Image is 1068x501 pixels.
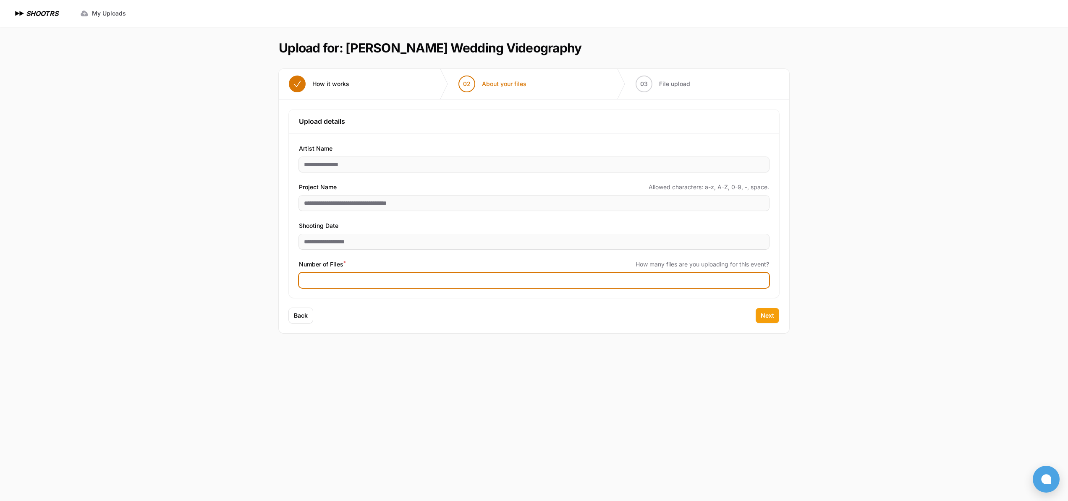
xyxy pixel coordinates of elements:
[75,6,131,21] a: My Uploads
[92,9,126,18] span: My Uploads
[636,260,769,269] span: How many files are you uploading for this event?
[299,116,769,126] h3: Upload details
[659,80,690,88] span: File upload
[299,259,346,269] span: Number of Files
[649,183,769,191] span: Allowed characters: a-z, A-Z, 0-9, -, space.
[463,80,471,88] span: 02
[289,308,313,323] button: Back
[640,80,648,88] span: 03
[299,182,337,192] span: Project Name
[299,144,332,154] span: Artist Name
[312,80,349,88] span: How it works
[279,69,359,99] button: How it works
[1033,466,1060,493] button: Open chat window
[756,308,779,323] button: Next
[482,80,526,88] span: About your files
[626,69,700,99] button: 03 File upload
[26,8,58,18] h1: SHOOTRS
[761,311,774,320] span: Next
[294,311,308,320] span: Back
[13,8,26,18] img: SHOOTRS
[279,40,581,55] h1: Upload for: [PERSON_NAME] Wedding Videography
[299,221,338,231] span: Shooting Date
[13,8,58,18] a: SHOOTRS SHOOTRS
[448,69,537,99] button: 02 About your files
